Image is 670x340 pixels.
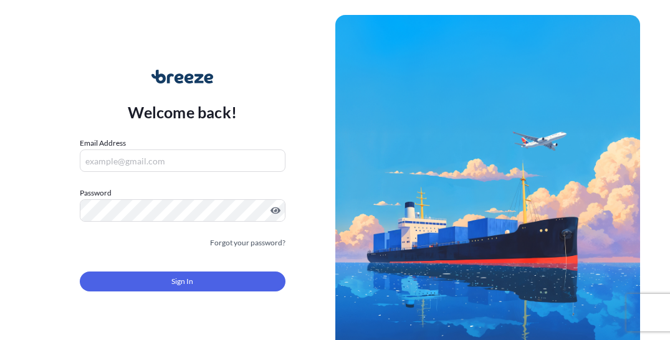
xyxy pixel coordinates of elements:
label: Password [80,187,285,199]
input: example@gmail.com [80,149,285,172]
p: Welcome back! [128,102,237,122]
a: Forgot your password? [210,237,285,249]
span: Sign In [171,275,193,288]
label: Email Address [80,137,126,149]
button: Sign In [80,272,285,291]
button: Show password [270,205,280,215]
